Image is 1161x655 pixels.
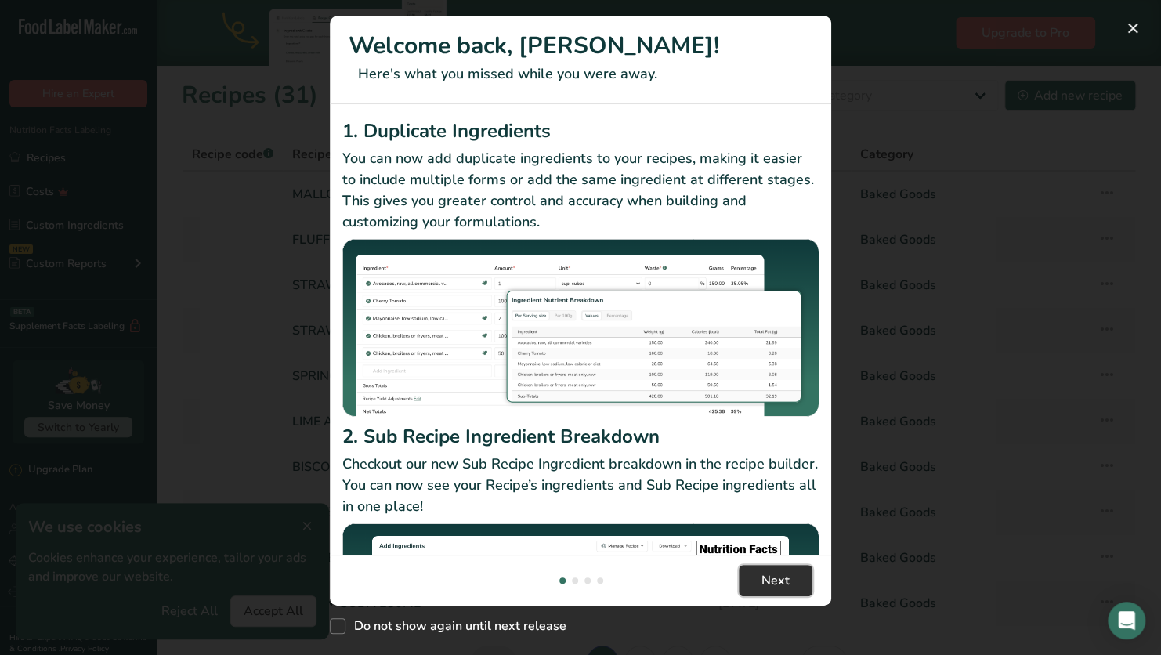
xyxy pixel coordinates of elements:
[349,63,812,85] p: Here's what you missed while you were away.
[342,148,819,233] p: You can now add duplicate ingredients to your recipes, making it easier to include multiple forms...
[761,571,790,590] span: Next
[342,239,819,417] img: Duplicate Ingredients
[1108,602,1145,639] div: Open Intercom Messenger
[342,117,819,145] h2: 1. Duplicate Ingredients
[349,28,812,63] h1: Welcome back, [PERSON_NAME]!
[342,422,819,451] h2: 2. Sub Recipe Ingredient Breakdown
[342,454,819,517] p: Checkout our new Sub Recipe Ingredient breakdown in the recipe builder. You can now see your Reci...
[345,618,566,634] span: Do not show again until next release
[739,565,812,596] button: Next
